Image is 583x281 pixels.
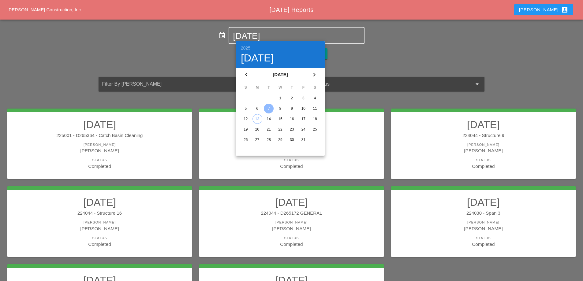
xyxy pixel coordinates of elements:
[13,142,186,147] div: [PERSON_NAME]
[13,118,186,131] h2: [DATE]
[310,124,320,134] button: 25
[13,235,186,241] div: Status
[519,6,568,13] div: [PERSON_NAME]
[264,104,274,113] div: 7
[287,104,297,113] button: 9
[310,114,320,124] button: 18
[287,135,297,145] button: 30
[253,114,262,124] div: 13
[13,220,186,225] div: [PERSON_NAME]
[397,118,570,131] h2: [DATE]
[233,31,360,41] input: Select Date
[205,118,378,131] h2: [DATE]
[275,104,285,113] button: 8
[13,118,186,170] a: [DATE]225001 - D265364 - Catch Basin Cleaning[PERSON_NAME][PERSON_NAME]StatusCompleted
[275,135,285,145] button: 29
[275,124,285,134] div: 22
[13,163,186,170] div: Completed
[309,82,320,93] th: S
[241,114,251,124] button: 12
[275,114,285,124] button: 15
[205,196,378,208] h2: [DATE]
[275,82,286,93] th: W
[561,6,568,13] i: account_box
[205,241,378,248] div: Completed
[397,210,570,217] div: 224030 - Span 3
[264,114,274,124] div: 14
[397,241,570,248] div: Completed
[240,82,251,93] th: S
[13,241,186,248] div: Completed
[205,157,378,163] div: Status
[298,114,308,124] button: 17
[473,80,481,88] i: arrow_drop_down
[205,142,378,147] div: [PERSON_NAME]
[205,210,378,217] div: 224044 - D265172 GENERAL
[311,71,318,78] i: chevron_right
[205,147,378,154] div: [PERSON_NAME]
[397,196,570,247] a: [DATE]224030 - Span 3[PERSON_NAME][PERSON_NAME]StatusCompleted
[298,93,308,103] button: 3
[397,235,570,241] div: Status
[298,104,308,113] button: 10
[287,124,297,134] button: 23
[205,196,378,247] a: [DATE]224044 - D265172 GENERAL[PERSON_NAME][PERSON_NAME]StatusCompleted
[13,225,186,232] div: [PERSON_NAME]
[241,53,320,63] div: [DATE]
[310,93,320,103] button: 4
[241,124,251,134] button: 19
[397,142,570,147] div: [PERSON_NAME]
[298,82,309,93] th: F
[264,124,274,134] button: 21
[264,135,274,145] button: 28
[397,157,570,163] div: Status
[397,147,570,154] div: [PERSON_NAME]
[205,163,378,170] div: Completed
[298,124,308,134] button: 24
[241,135,251,145] button: 26
[205,118,378,170] a: [DATE]225025 - Work Order 004[PERSON_NAME][PERSON_NAME]StatusCompleted
[205,225,378,232] div: [PERSON_NAME]
[252,114,262,124] button: 13
[219,32,226,39] i: event
[241,104,251,113] button: 5
[252,124,262,134] button: 20
[13,196,186,247] a: [DATE]224044 - Structure 16[PERSON_NAME][PERSON_NAME]StatusCompleted
[310,104,320,113] button: 11
[269,6,313,13] span: [DATE] Reports
[252,135,262,145] button: 27
[205,132,378,139] div: 225025 - Work Order 004
[13,196,186,208] h2: [DATE]
[252,104,262,113] button: 6
[13,147,186,154] div: [PERSON_NAME]
[287,93,297,103] button: 2
[263,82,274,93] th: T
[298,135,308,145] button: 31
[241,46,320,50] div: 2025
[286,82,297,93] th: T
[275,93,285,103] button: 1
[397,225,570,232] div: [PERSON_NAME]
[205,220,378,225] div: [PERSON_NAME]
[397,220,570,225] div: [PERSON_NAME]
[287,114,297,124] div: 16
